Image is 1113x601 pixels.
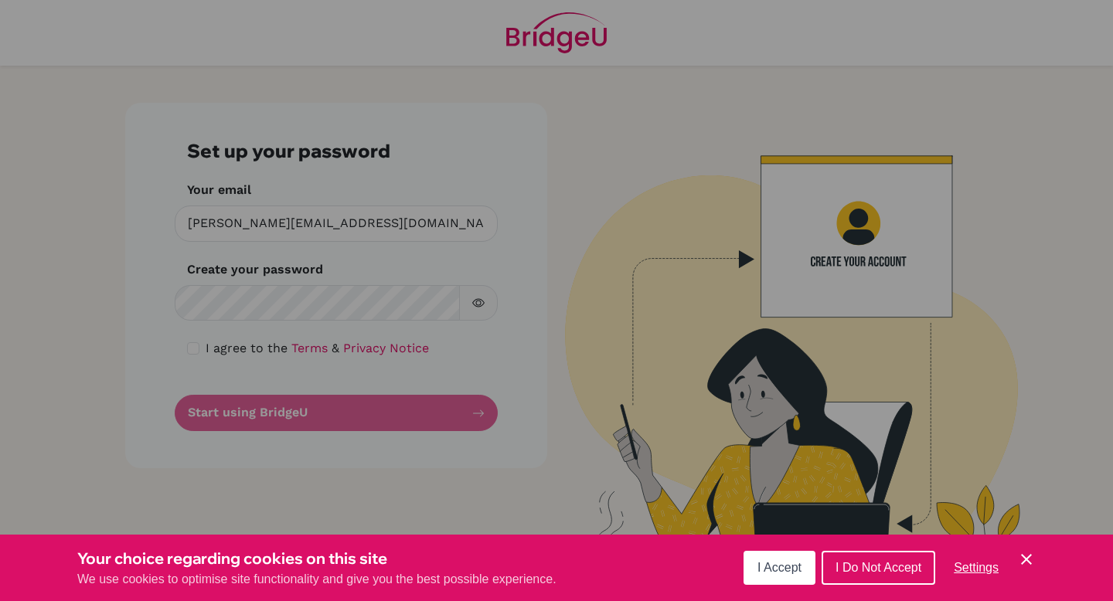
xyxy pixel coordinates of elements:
span: I Do Not Accept [836,561,921,574]
button: Save and close [1017,550,1036,569]
button: I Do Not Accept [822,551,935,585]
button: Settings [941,552,1011,583]
p: We use cookies to optimise site functionality and give you the best possible experience. [77,570,556,589]
span: Settings [954,561,999,574]
button: I Accept [744,551,815,585]
span: I Accept [757,561,802,574]
h3: Your choice regarding cookies on this site [77,547,556,570]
